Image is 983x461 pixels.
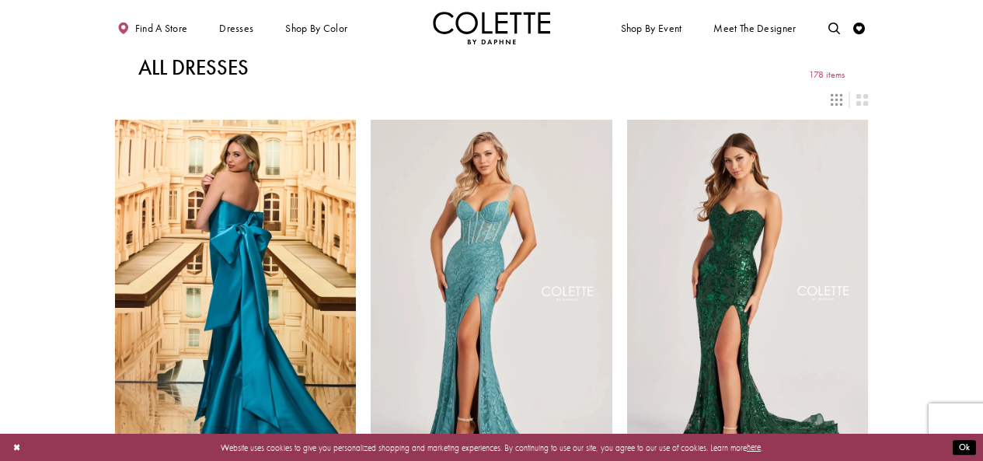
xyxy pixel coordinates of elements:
div: Layout Controls [107,86,875,112]
span: 178 items [809,70,845,80]
button: Submit Dialog [953,440,976,455]
span: Shop by color [285,23,347,34]
a: Check Wishlist [851,12,869,44]
a: Find a store [115,12,190,44]
span: Shop By Event [621,23,682,34]
span: Dresses [216,12,256,44]
img: Colette by Daphne [433,12,551,44]
a: Toggle search [825,12,843,44]
p: Website uses cookies to give you personalized shopping and marketing experiences. By continuing t... [85,439,898,455]
h1: All Dresses [138,56,249,79]
span: Find a store [135,23,188,34]
a: Meet the designer [711,12,800,44]
span: Shop by color [283,12,350,44]
span: Switch layout to 3 columns [831,94,842,106]
span: Shop By Event [618,12,685,44]
a: Visit Home Page [433,12,551,44]
button: Close Dialog [7,437,26,458]
span: Dresses [219,23,253,34]
span: Switch layout to 2 columns [856,94,868,106]
a: here [747,442,761,452]
span: Meet the designer [713,23,796,34]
